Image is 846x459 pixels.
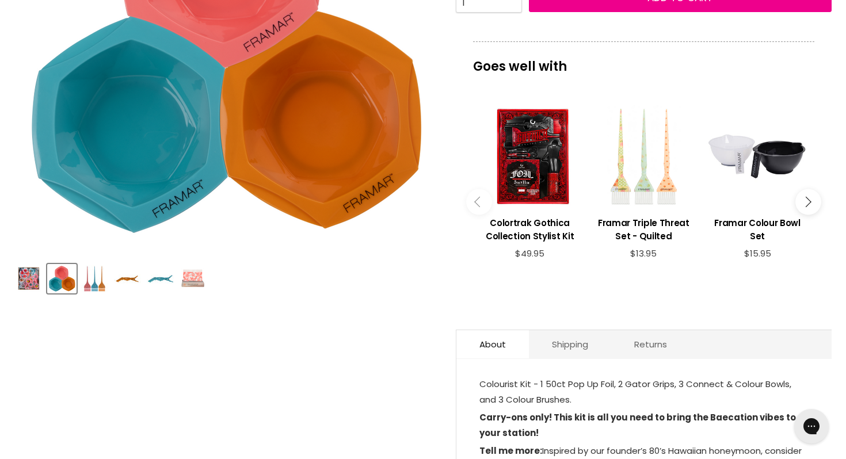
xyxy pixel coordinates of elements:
[479,445,542,457] b: Tell me more:
[479,376,809,410] p: Colourist Kit - 1 50ct Pop Up Foil, 2 Gator Grips, 3 Connect & Colour Bowls, and 3 Colour Brushes.
[80,264,109,293] button: Framar Baecation Colourist Kit
[473,41,814,79] p: Goes well with
[479,411,796,439] strong: Carry-ons only! This kit is all you need to bring the Baecation vibes to your station!
[611,330,690,358] a: Returns
[630,247,657,259] span: $13.95
[48,265,75,292] img: Framar Baecation Colourist Kit
[706,208,809,248] a: View product:Framar Colour Bowl Set
[515,247,544,259] span: $49.95
[479,216,581,243] h3: Colortrak Gothica Collection Stylist Kit
[788,405,834,447] iframe: Gorgias live chat messenger
[593,216,695,243] h3: Framar Triple Threat Set - Quilted
[178,264,208,293] button: Framar Baecation Colourist Kit
[13,261,437,293] div: Product thumbnails
[744,247,771,259] span: $15.95
[456,330,529,358] a: About
[180,265,207,292] img: Framar Baecation Colourist Kit
[114,265,141,292] img: Framar Baecation Colourist Kit
[16,265,43,292] img: Framar Baecation Colourist Kit
[47,264,77,293] button: Framar Baecation Colourist Kit
[147,265,174,292] img: Framar Baecation Colourist Kit
[81,265,108,292] img: Framar Baecation Colourist Kit
[113,264,142,293] button: Framar Baecation Colourist Kit
[529,330,611,358] a: Shipping
[593,208,695,248] a: View product:Framar Triple Threat Set - Quilted
[706,216,809,243] h3: Framar Colour Bowl Set
[146,264,175,293] button: Framar Baecation Colourist Kit
[14,264,44,293] button: Framar Baecation Colourist Kit
[479,208,581,248] a: View product:Colortrak Gothica Collection Stylist Kit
